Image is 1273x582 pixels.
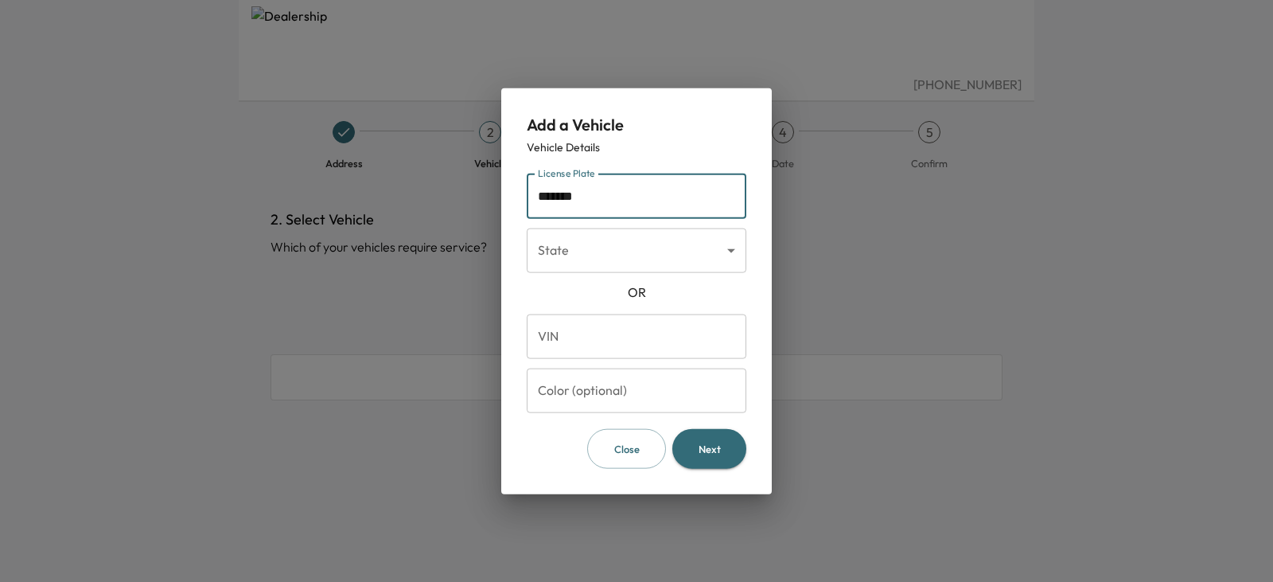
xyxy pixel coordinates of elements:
[527,139,746,154] div: Vehicle Details
[587,428,666,469] button: Close
[527,113,746,135] div: Add a Vehicle
[672,428,746,469] button: Next
[538,166,595,180] label: License Plate
[527,282,746,301] div: OR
